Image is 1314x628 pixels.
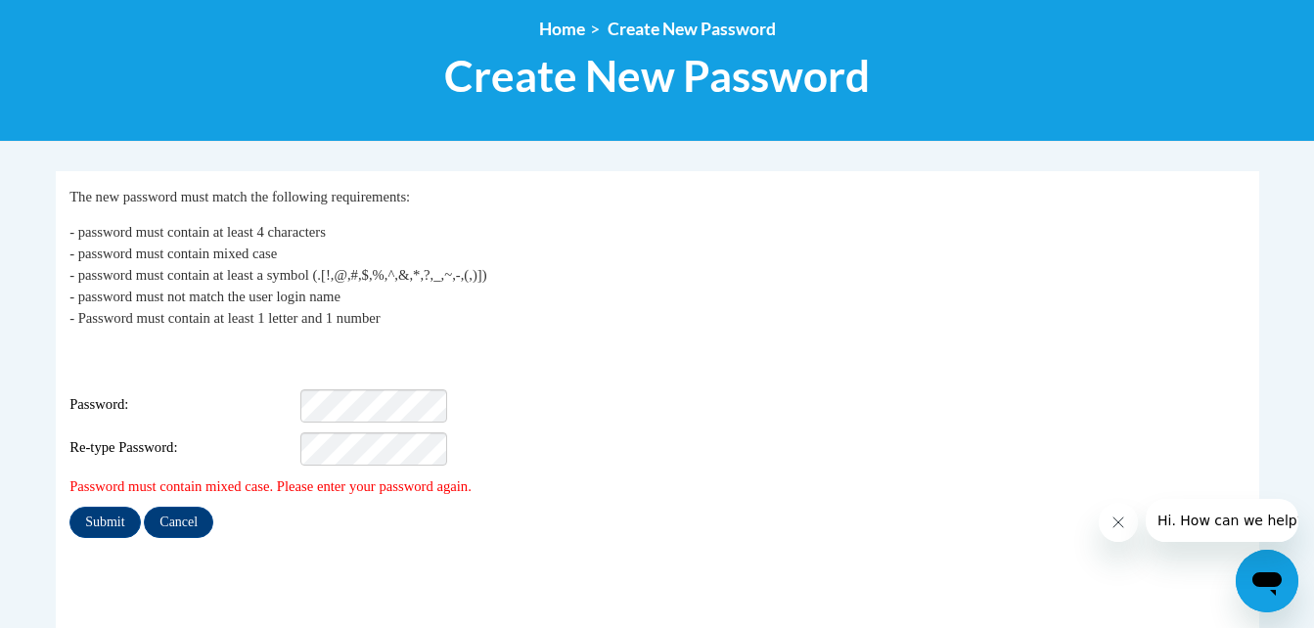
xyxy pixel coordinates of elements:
span: - password must contain at least 4 characters - password must contain mixed case - password must ... [69,224,486,326]
iframe: Message from company [1146,499,1298,542]
span: Create New Password [608,19,776,39]
input: Submit [69,507,140,538]
span: Password must contain mixed case. Please enter your password again. [69,478,472,494]
input: Cancel [144,507,213,538]
iframe: Close message [1099,503,1138,542]
span: Password: [69,394,296,416]
a: Home [539,19,585,39]
span: The new password must match the following requirements: [69,189,410,204]
iframe: Button to launch messaging window [1236,550,1298,612]
span: Create New Password [444,50,870,102]
span: Re-type Password: [69,437,296,459]
span: Hi. How can we help? [12,14,159,29]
